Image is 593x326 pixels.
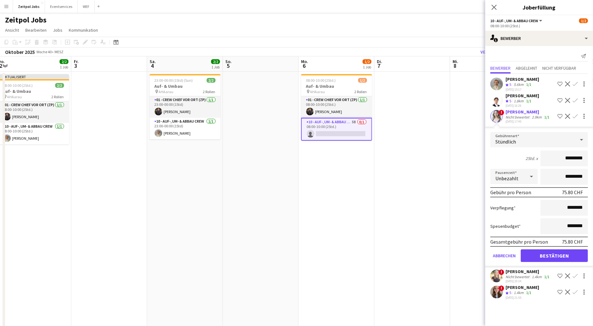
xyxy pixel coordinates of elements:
[562,189,583,195] div: 75.80 CHF
[506,296,539,300] div: [DATE] 21:55
[452,62,458,69] span: 8
[150,83,221,89] h3: Auf- & Umbau
[363,59,371,64] span: 1/2
[23,26,49,34] a: Bearbeiten
[495,175,519,182] span: Unbezahlt
[358,78,367,83] span: 1/2
[211,59,220,64] span: 2/2
[3,83,33,88] span: 08:00-10:00 (2Std.)
[301,74,372,141] app-job-card: 08:00-10:00 (2Std.)1/2Auf- & Umbau AHAarau2 Rollen01 - Crew Chief vor Ort (ZP)1/108:00-10:00 (2St...
[52,94,64,99] span: 2 Rollen
[485,31,593,46] div: Bewerber
[150,118,221,139] app-card-role: 10 - Auf-, Um- & Abbau Crew1/123:00-00:00 (1Std)[PERSON_NAME]
[150,59,156,64] span: Sa.
[377,59,382,64] span: Di.
[376,62,382,69] span: 7
[69,27,98,33] span: Kommunikation
[526,99,531,103] app-skills-label: 1/1
[506,279,551,283] div: [DATE] 20:34
[512,99,525,104] div: 1.8km
[579,18,588,23] span: 1/2
[301,118,372,141] app-card-role: 10 - Auf-, Um- & Abbau Crew5B0/108:00-10:00 (2Std.)
[301,59,308,64] span: Mo.
[490,249,518,262] button: Abbrechen
[36,49,52,54] span: Woche 40
[5,27,19,33] span: Ansicht
[211,65,220,69] div: 1 Job
[490,18,538,23] span: 10 - Auf-, Um- & Abbau Crew
[542,66,576,70] span: Nicht verfügbar
[490,18,543,23] button: 10 - Auf-, Um- & Abbau Crew
[526,82,531,87] app-skills-label: 1/1
[207,78,216,83] span: 2/2
[478,48,539,56] button: Veröffentlichen Sie 1 Job
[499,110,504,115] span: !
[53,27,62,33] span: Jobs
[490,239,548,245] div: Gesamtgebühr pro Person
[499,285,504,291] span: !
[485,3,593,11] h3: Joberfüllung
[74,59,79,64] span: Fr.
[5,15,47,25] h1: Zeitpol Jobs
[509,290,511,295] span: 5
[66,26,100,34] a: Kommunikation
[300,62,308,69] span: 6
[531,115,543,119] div: 2.9km
[506,93,539,99] div: [PERSON_NAME]
[499,269,504,275] span: !
[73,62,79,69] span: 3
[306,78,336,83] span: 08:00-10:00 (2Std.)
[45,0,78,13] button: Eventservices
[203,89,216,94] span: 2 Rollen
[150,96,221,118] app-card-role: 01 - Crew Chief vor Ort (ZP)1/123:00-00:00 (1Std)[PERSON_NAME]
[544,274,549,279] app-skills-label: 1/1
[155,78,193,83] span: 23:00-00:00 (1Std) (Sun)
[55,49,63,54] div: MESZ
[50,26,65,34] a: Jobs
[526,290,531,295] app-skills-label: 1/1
[506,87,539,92] div: [DATE] 15:17
[490,223,521,229] label: Spesenbudget
[159,89,174,94] span: AHAarau
[506,76,539,82] div: [PERSON_NAME]
[521,249,588,262] button: Bestätigen
[5,49,35,55] div: Oktober 2025
[25,27,47,33] span: Bearbeiten
[7,94,22,99] span: AHAarau
[531,274,543,279] div: 1.4km
[506,104,539,108] div: [DATE] 16:29
[149,62,156,69] span: 4
[13,0,45,13] button: Zeitpol Jobs
[225,59,232,64] span: So.
[355,89,367,94] span: 2 Rollen
[150,74,221,139] app-job-card: 23:00-00:00 (1Std) (Sun)2/2Auf- & Umbau AHAarau2 Rollen01 - Crew Chief vor Ort (ZP)1/123:00-00:00...
[562,239,583,245] div: 75.80 CHF
[301,83,372,89] h3: Auf- & Umbau
[506,119,551,124] div: [DATE] 17:45
[363,65,371,69] div: 1 Job
[490,66,511,70] span: Bewerber
[525,156,538,161] div: 2Std. x
[224,62,232,69] span: 5
[495,138,516,145] span: Stündlich
[490,205,516,211] label: Verpflegung
[506,274,531,279] div: Nicht bewertet
[490,23,588,28] div: 08:00-10:00 (2Std.)
[509,82,511,87] span: 5
[310,89,325,94] span: AHAarau
[506,269,551,274] div: [PERSON_NAME]
[544,115,549,119] app-skills-label: 1/1
[60,59,68,64] span: 2/2
[512,290,525,296] div: 1.4km
[55,83,64,88] span: 2/2
[512,82,525,87] div: 5.6km
[509,99,511,103] span: 5
[490,189,531,195] div: Gebühr pro Person
[78,0,95,13] button: WEF
[301,96,372,118] app-card-role: 01 - Crew Chief vor Ort (ZP)1/108:00-10:00 (2Std.)[PERSON_NAME]
[453,59,458,64] span: Mi.
[3,26,22,34] a: Ansicht
[60,65,68,69] div: 1 Job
